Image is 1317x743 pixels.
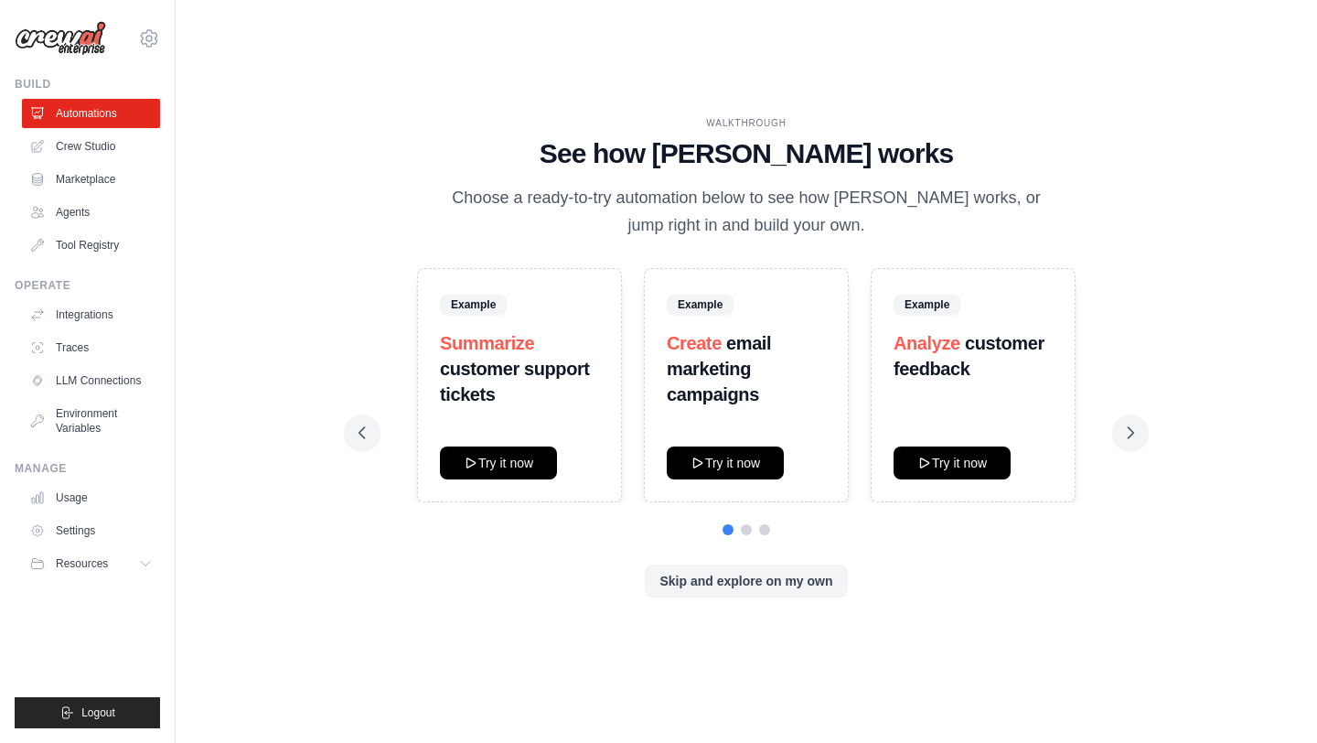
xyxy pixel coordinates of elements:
a: Environment Variables [22,399,160,443]
button: Try it now [894,447,1011,479]
strong: customer support tickets [440,359,590,404]
button: Skip and explore on my own [645,565,847,598]
span: Example [440,295,507,315]
strong: email marketing campaigns [667,333,771,404]
a: LLM Connections [22,366,160,395]
span: Example [667,295,733,315]
img: Logo [15,21,106,56]
span: Resources [56,556,108,571]
div: Build [15,77,160,92]
strong: customer feedback [894,333,1044,379]
p: Choose a ready-to-try automation below to see how [PERSON_NAME] works, or jump right in and build... [439,185,1054,239]
a: Tool Registry [22,231,160,260]
a: Settings [22,516,160,545]
a: Traces [22,333,160,362]
span: Logout [81,705,115,720]
a: Agents [22,198,160,227]
a: Automations [22,99,160,128]
button: Try it now [667,447,784,479]
a: Crew Studio [22,132,160,161]
span: Create [667,333,722,353]
a: Integrations [22,300,160,329]
a: Usage [22,483,160,512]
button: Resources [22,549,160,578]
span: Analyze [894,333,960,353]
iframe: Chat Widget [1226,655,1317,743]
span: Summarize [440,333,534,353]
div: Operate [15,278,160,293]
div: WALKTHROUGH [359,116,1134,130]
span: Example [894,295,960,315]
a: Marketplace [22,165,160,194]
h1: See how [PERSON_NAME] works [359,137,1134,170]
button: Try it now [440,447,557,479]
div: Manage [15,461,160,476]
button: Logout [15,697,160,728]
